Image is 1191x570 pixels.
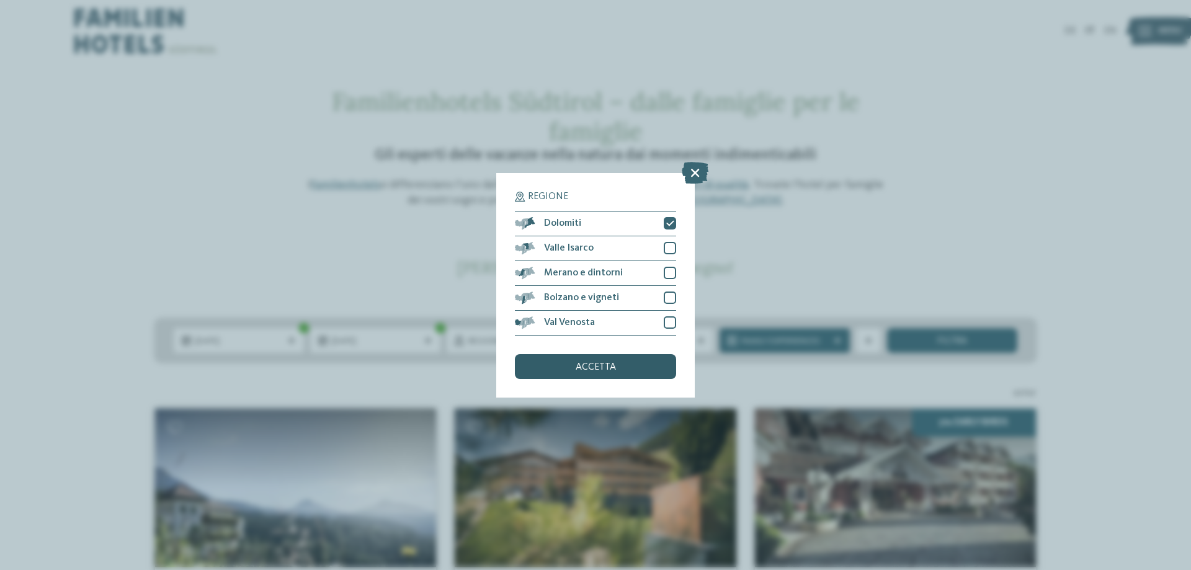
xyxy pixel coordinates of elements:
span: Valle Isarco [544,243,594,253]
span: Merano e dintorni [544,268,623,278]
span: accetta [576,362,616,372]
span: Val Venosta [544,318,595,327]
span: Regione [528,192,568,202]
span: Dolomiti [544,218,581,228]
span: Bolzano e vigneti [544,293,619,303]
